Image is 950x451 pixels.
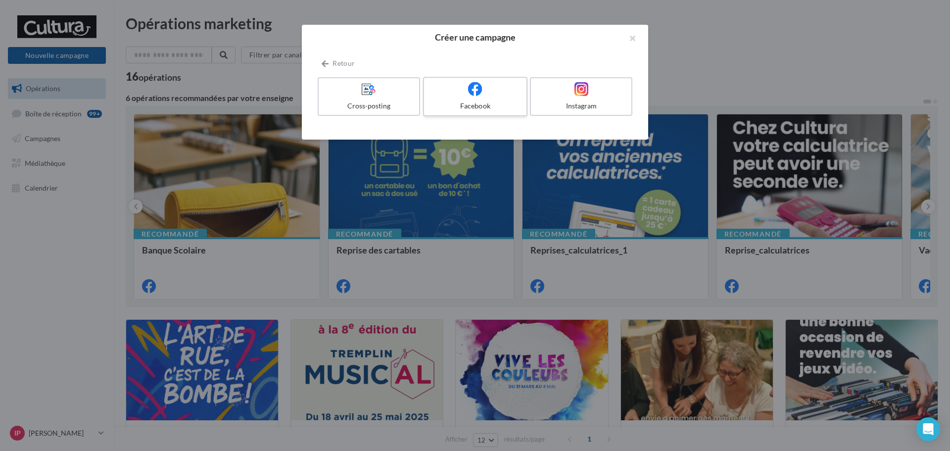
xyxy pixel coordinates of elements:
[428,101,522,111] div: Facebook
[318,57,359,69] button: Retour
[535,101,627,111] div: Instagram
[318,33,632,42] h2: Créer une campagne
[916,417,940,441] div: Open Intercom Messenger
[323,101,415,111] div: Cross-posting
